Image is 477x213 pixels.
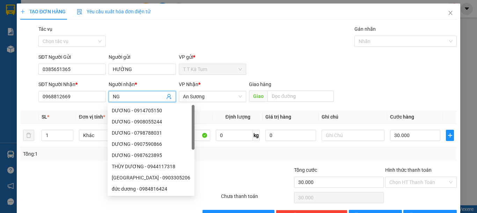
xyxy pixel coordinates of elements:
input: Ghi Chú [322,130,384,141]
div: SĐT Người Nhận [38,80,106,88]
div: Tổng: 1 [23,150,185,158]
span: TẠO ĐƠN HÀNG [20,9,66,14]
div: [GEOGRAPHIC_DATA] - 0903305206 [112,174,190,182]
span: SL [42,114,47,120]
span: VP Nhận [179,81,198,87]
span: Yêu cầu xuất hóa đơn điện tử [77,9,151,14]
div: Chưa thanh toán [220,192,293,205]
div: DƯƠNG - 0908055244 [108,116,195,127]
input: 0 [265,130,316,141]
span: user-add [166,94,172,99]
div: DƯƠNG - 0798788031 [108,127,195,139]
span: Giao hàng [249,81,271,87]
div: DƯƠNG QUỐC THÁI PALLET - 0903305206 [108,172,195,183]
div: DƯƠNG - 0907590866 [112,140,190,148]
span: Định lượng [225,114,250,120]
div: DƯƠNG - 0907590866 [108,139,195,150]
div: Đại [6,14,62,23]
div: An Sương [67,6,123,14]
span: T.T Kà Tum [183,64,242,74]
span: Gửi: [6,7,17,14]
div: DƯƠNG - 0987623895 [108,150,195,161]
button: delete [23,130,34,141]
span: SL [99,49,108,58]
button: plus [446,130,454,141]
div: DƯƠNG - 0798788031 [112,129,190,137]
span: plus [20,9,25,14]
span: close [448,10,453,16]
div: VP gửi [179,53,246,61]
button: Close [441,3,460,23]
div: DƯƠNG - 0987623895 [112,151,190,159]
div: 40.000 [5,37,63,45]
label: Tác vụ [38,26,52,32]
div: Người nhận [109,80,176,88]
div: THÙY DƯƠNG - 0944117318 [112,163,190,170]
span: Đơn vị tính [79,114,105,120]
span: Giá trị hàng [265,114,291,120]
div: DƯƠNG - 0908055244 [112,118,190,126]
div: DƯƠNG - 0914705150 [108,105,195,116]
span: plus [446,133,454,138]
span: An Sương [183,91,242,102]
label: Hình thức thanh toán [385,167,432,173]
div: đức dương - 0984816424 [112,185,190,193]
span: CR : [5,37,16,45]
div: đức dương - 0984816424 [108,183,195,194]
span: Nhận: [67,7,83,14]
div: Tên hàng: 1 THÙNG XỐP ( : 1 ) [6,49,123,58]
div: 0966705652 [6,23,62,33]
label: Gán nhãn [354,26,376,32]
div: DƯƠNG - 0914705150 [112,107,190,114]
div: DƯƠNG [67,14,123,23]
div: SĐT Người Gửi [38,53,106,61]
div: Người gửi [109,53,176,61]
span: Cước hàng [390,114,414,120]
div: T.T Kà Tum [6,6,62,14]
span: kg [253,130,260,141]
span: Tổng cước [294,167,317,173]
input: Dọc đường [267,91,334,102]
div: THÙY DƯƠNG - 0944117318 [108,161,195,172]
div: 0965485452 [67,23,123,33]
img: icon [77,9,82,15]
span: Giao [249,91,267,102]
th: Ghi chú [319,110,387,124]
span: Khác [83,130,138,141]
